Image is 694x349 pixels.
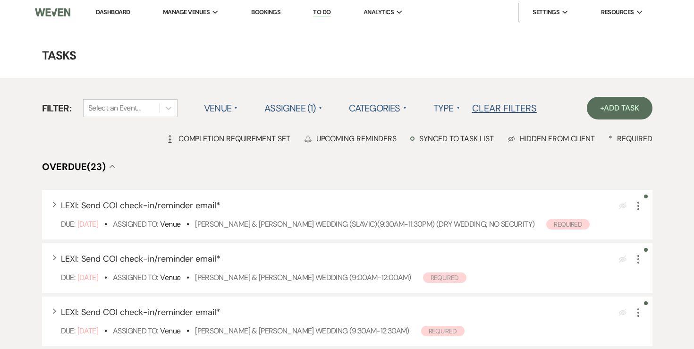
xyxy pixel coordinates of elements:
span: Due: [61,272,75,282]
h4: Tasks [7,47,687,64]
a: To Do [313,8,330,17]
span: Venue [160,272,180,282]
span: [DATE] [77,272,98,282]
b: • [104,272,107,282]
span: ▲ [403,104,407,112]
span: ▲ [234,104,238,112]
label: Venue [204,100,238,117]
div: Synced to task list [410,134,493,144]
span: Venue [160,219,180,229]
span: Analytics [364,8,394,17]
span: ▲ [319,104,322,112]
span: LEXI: Send COI check-in/reminder email * [61,253,220,264]
div: Completion Requirement Set [166,134,290,144]
b: • [186,219,189,229]
span: Resources [601,8,634,17]
span: ▲ [457,104,460,112]
span: Add Task [604,103,639,113]
span: Required [546,219,590,230]
span: Required [421,326,465,336]
a: Dashboard [96,8,130,16]
a: [PERSON_NAME] & [PERSON_NAME] Wedding (SLAVIC)(9:30am-11:30pm) (dry wedding; no security) [195,219,534,229]
div: Hidden from Client [508,134,595,144]
div: Required [609,134,652,144]
button: Overdue(23) [42,162,115,171]
div: Upcoming Reminders [304,134,397,144]
span: LEXI: Send COI check-in/reminder email * [61,200,220,211]
span: Assigned To: [113,326,158,336]
span: Assigned To: [113,272,158,282]
span: Filter: [42,101,72,115]
button: LEXI: Send COI check-in/reminder email* [61,308,220,316]
span: Manage Venues [163,8,210,17]
a: [PERSON_NAME] & [PERSON_NAME] Wedding (9:30am-12:30am) [195,326,409,336]
b: • [104,219,107,229]
span: Due: [61,326,75,336]
div: Select an Event... [88,102,140,114]
span: [DATE] [77,326,98,336]
span: Due: [61,219,75,229]
span: Settings [533,8,559,17]
span: [DATE] [77,219,98,229]
b: • [186,326,189,336]
span: Overdue (23) [42,161,106,173]
button: LEXI: Send COI check-in/reminder email* [61,255,220,263]
b: • [104,326,107,336]
label: Type [433,100,460,117]
button: Clear Filters [472,103,537,113]
label: Categories [349,100,407,117]
span: Venue [160,326,180,336]
span: Required [423,272,466,283]
button: LEXI: Send COI check-in/reminder email* [61,201,220,210]
b: • [186,272,189,282]
a: Bookings [251,8,280,16]
label: Assignee (1) [264,100,322,117]
a: [PERSON_NAME] & [PERSON_NAME] Wedding (9:00am-12:00am) [195,272,411,282]
a: +Add Task [587,97,652,119]
img: Weven Logo [35,2,70,22]
span: LEXI: Send COI check-in/reminder email * [61,306,220,318]
span: Assigned To: [113,219,158,229]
